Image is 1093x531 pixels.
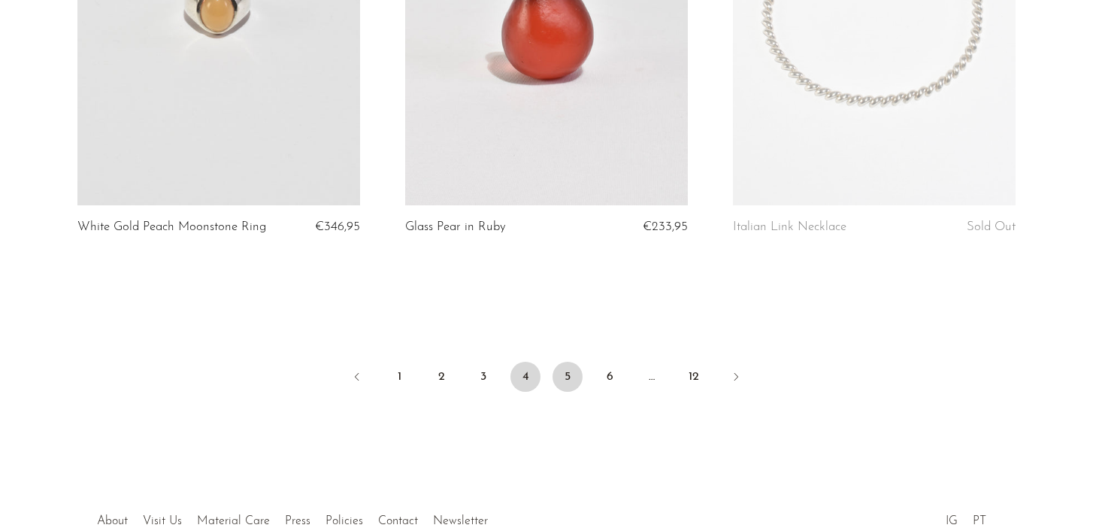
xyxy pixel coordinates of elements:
a: 6 [595,362,625,392]
span: Sold Out [967,220,1016,233]
a: Italian Link Necklace [733,220,846,234]
a: White Gold Peach Moonstone Ring [77,220,266,234]
a: Contact [378,515,418,527]
a: Next [721,362,751,395]
a: IG [946,515,958,527]
a: PT [973,515,986,527]
span: €346,95 [315,220,360,233]
a: 1 [384,362,414,392]
a: 12 [679,362,709,392]
a: 2 [426,362,456,392]
a: Material Care [197,515,270,527]
a: 3 [468,362,498,392]
a: Visit Us [143,515,182,527]
span: €233,95 [643,220,688,233]
a: 5 [553,362,583,392]
a: Policies [325,515,363,527]
a: Previous [342,362,372,395]
a: Glass Pear in Ruby [405,220,506,234]
a: About [97,515,128,527]
span: 4 [510,362,540,392]
a: Press [285,515,310,527]
span: … [637,362,667,392]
